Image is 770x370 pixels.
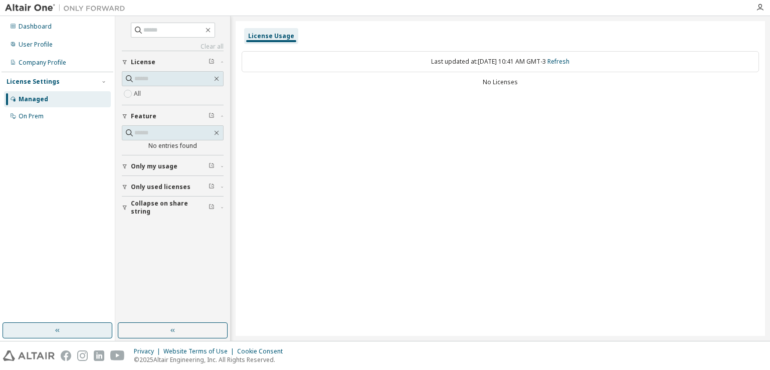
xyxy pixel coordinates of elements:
div: No Licenses [242,78,759,86]
p: © 2025 Altair Engineering, Inc. All Rights Reserved. [134,355,289,364]
img: linkedin.svg [94,350,104,361]
img: youtube.svg [110,350,125,361]
div: Managed [19,95,48,103]
div: On Prem [19,112,44,120]
div: User Profile [19,41,53,49]
div: No entries found [122,142,224,150]
button: Feature [122,105,224,127]
span: Clear filter [209,204,215,212]
div: Last updated at: [DATE] 10:41 AM GMT-3 [242,51,759,72]
div: Privacy [134,347,163,355]
img: altair_logo.svg [3,350,55,361]
a: Refresh [547,57,569,66]
a: Clear all [122,43,224,51]
div: Cookie Consent [237,347,289,355]
span: Feature [131,112,156,120]
span: Clear filter [209,183,215,191]
span: License [131,58,155,66]
button: Only my usage [122,155,224,177]
button: Only used licenses [122,176,224,198]
span: Only used licenses [131,183,190,191]
span: Only my usage [131,162,177,170]
button: Collapse on share string [122,197,224,219]
span: Clear filter [209,112,215,120]
img: instagram.svg [77,350,88,361]
div: Company Profile [19,59,66,67]
button: License [122,51,224,73]
div: License Settings [7,78,60,86]
span: Clear filter [209,58,215,66]
img: Altair One [5,3,130,13]
div: License Usage [248,32,294,40]
span: Clear filter [209,162,215,170]
span: Collapse on share string [131,200,209,216]
img: facebook.svg [61,350,71,361]
div: Dashboard [19,23,52,31]
div: Website Terms of Use [163,347,237,355]
label: All [134,88,143,100]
